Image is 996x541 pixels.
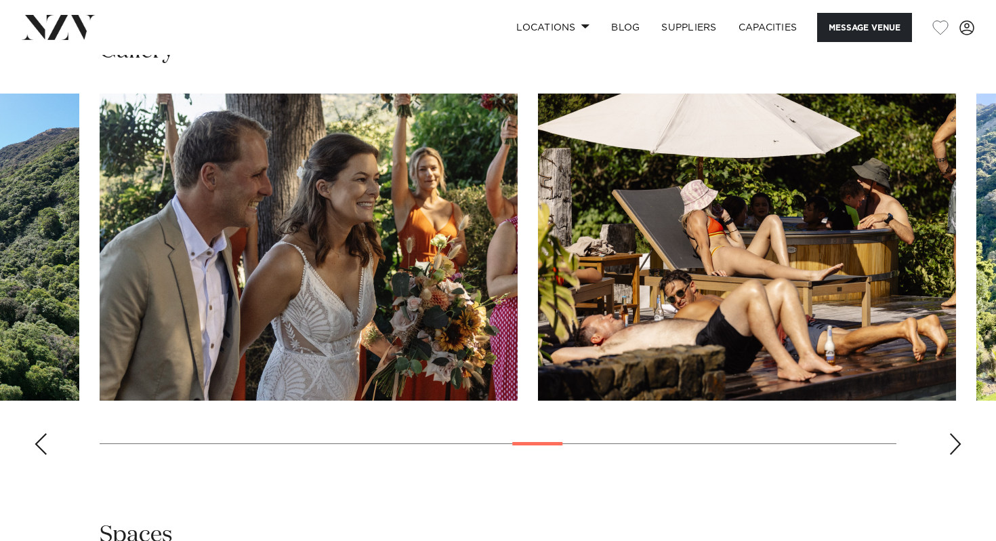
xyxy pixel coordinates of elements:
[728,13,808,42] a: Capacities
[100,94,518,401] swiper-slide: 16 / 29
[650,13,727,42] a: SUPPLIERS
[538,94,956,401] swiper-slide: 17 / 29
[505,13,600,42] a: Locations
[22,15,96,39] img: nzv-logo.png
[600,13,650,42] a: BLOG
[817,13,912,42] button: Message Venue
